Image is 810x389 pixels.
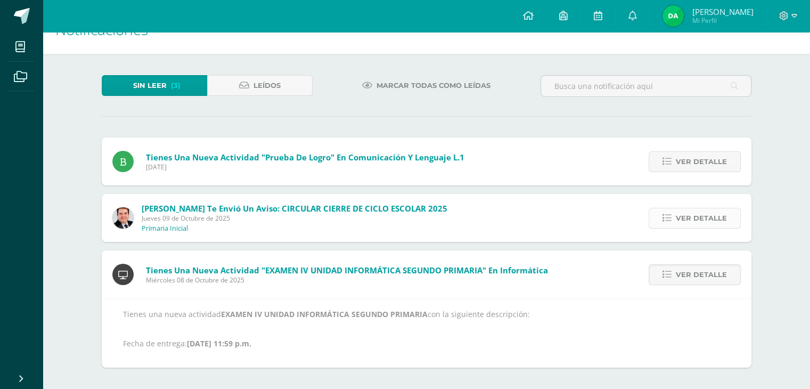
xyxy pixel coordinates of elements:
[123,310,730,349] p: Tienes una nueva actividad con la siguiente descripción: Fecha de entrega:
[146,265,548,275] span: Tienes una nueva actividad "EXAMEN IV UNIDAD INFORMÁTICA SEGUNDO PRIMARIA" En Informática
[349,75,504,96] a: Marcar todas como leídas
[146,275,548,285] span: Miércoles 08 de Octubre de 2025
[207,75,313,96] a: Leídos
[146,152,464,163] span: Tienes una nueva actividad "Prueba de Logro" En Comunicación y Lenguaje L.1
[692,16,753,25] span: Mi Perfil
[662,5,684,27] img: f645a1e54c3c4cc8e183a50ad53a921b.png
[187,338,251,349] strong: [DATE] 11:59 p.m.
[676,208,727,228] span: Ver detalle
[146,163,464,172] span: [DATE]
[102,75,207,96] a: Sin leer(3)
[142,214,447,223] span: Jueves 09 de Octubre de 2025
[377,76,490,95] span: Marcar todas como leídas
[541,76,751,96] input: Busca una notificación aquí
[676,265,727,285] span: Ver detalle
[142,224,188,233] p: Primaria Inicial
[692,6,753,17] span: [PERSON_NAME]
[133,76,167,95] span: Sin leer
[142,203,447,214] span: [PERSON_NAME] te envió un aviso: CIRCULAR CIERRE DE CICLO ESCOLAR 2025
[171,76,181,95] span: (3)
[253,76,281,95] span: Leídos
[221,309,428,319] strong: EXAMEN IV UNIDAD INFORMÁTICA SEGUNDO PRIMARIA
[676,152,727,172] span: Ver detalle
[112,207,134,229] img: 57933e79c0f622885edf5cfea874362b.png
